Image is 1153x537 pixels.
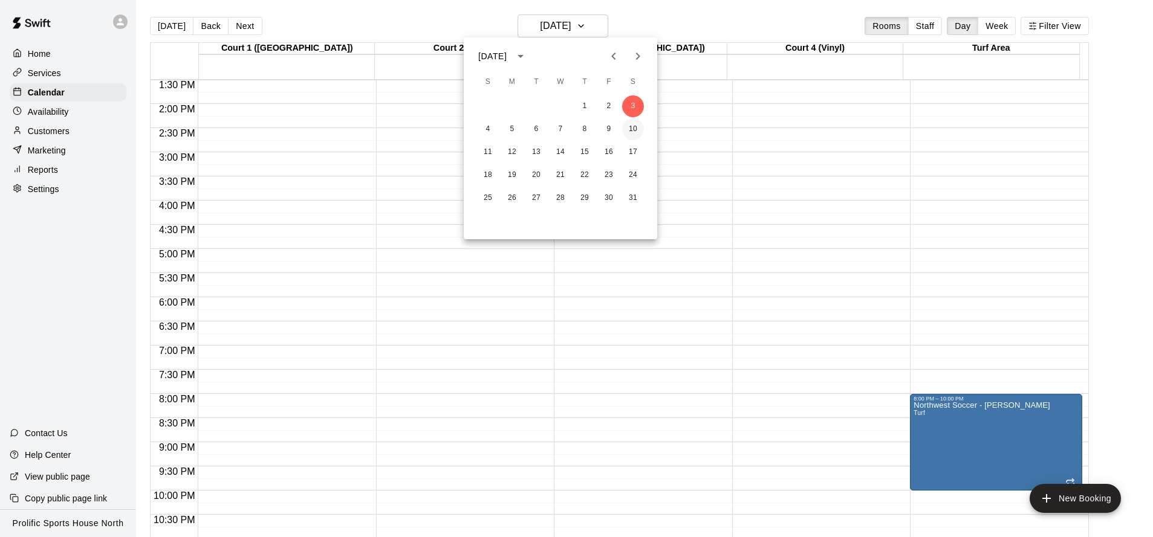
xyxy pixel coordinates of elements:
[477,118,499,140] button: 4
[622,118,644,140] button: 10
[550,187,571,209] button: 28
[477,187,499,209] button: 25
[598,187,620,209] button: 30
[598,141,620,163] button: 16
[510,46,531,66] button: calendar view is open, switch to year view
[550,118,571,140] button: 7
[501,187,523,209] button: 26
[574,70,596,94] span: Thursday
[525,118,547,140] button: 6
[574,118,596,140] button: 8
[550,141,571,163] button: 14
[478,50,507,63] div: [DATE]
[525,141,547,163] button: 13
[501,70,523,94] span: Monday
[598,70,620,94] span: Friday
[501,141,523,163] button: 12
[622,95,644,117] button: 3
[622,70,644,94] span: Saturday
[477,70,499,94] span: Sunday
[622,141,644,163] button: 17
[622,187,644,209] button: 31
[550,70,571,94] span: Wednesday
[574,187,596,209] button: 29
[574,141,596,163] button: 15
[622,164,644,186] button: 24
[525,70,547,94] span: Tuesday
[501,118,523,140] button: 5
[598,164,620,186] button: 23
[501,164,523,186] button: 19
[477,164,499,186] button: 18
[598,118,620,140] button: 9
[477,141,499,163] button: 11
[626,44,650,68] button: Next month
[602,44,626,68] button: Previous month
[574,95,596,117] button: 1
[574,164,596,186] button: 22
[550,164,571,186] button: 21
[525,164,547,186] button: 20
[598,95,620,117] button: 2
[525,187,547,209] button: 27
